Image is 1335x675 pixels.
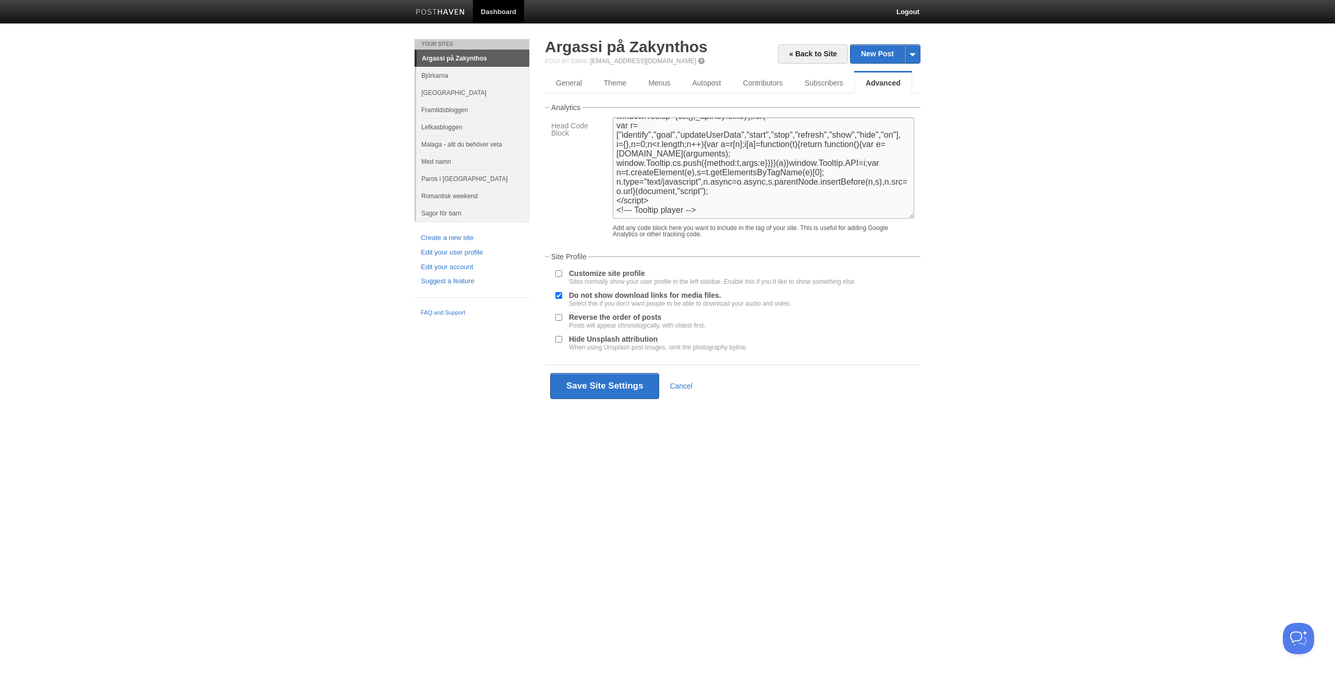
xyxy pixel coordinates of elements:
[569,292,792,307] label: Do not show download links for media files.
[421,262,523,273] a: Edit your account
[637,73,681,93] a: Menus
[851,45,920,63] a: New Post
[416,67,529,84] a: Björkarna
[569,322,706,329] div: Posts will appear chronologically, with oldest first.
[416,136,529,153] a: Malaga - allt du behöver veta
[794,73,854,93] a: Subscribers
[670,382,693,390] a: Cancel
[593,73,638,93] a: Theme
[421,308,523,318] a: FAQ and Support
[416,187,529,204] a: Romantisk weekend
[613,225,914,237] div: Add any code block here you want to include in the tag of your site. This is useful for adding Go...
[416,153,529,170] a: Med namn
[613,117,914,219] textarea: <!--- Tooltip player --> <script type='text/javascript'> window.Tooltip||function(t,e){var o={ ur...
[569,279,856,285] div: Sites normally show your user profile in the left sidebar. Enable this if you'd like to show some...
[569,335,747,351] label: Hide Unsplash attribution
[421,276,523,287] a: Suggest a feature
[569,300,792,307] div: Select this if you don't want people to be able to download your audio and video.
[569,314,706,329] label: Reverse the order of posts
[416,118,529,136] a: Lefkasbloggen
[545,38,708,55] a: Argassi på Zakynthos
[778,44,848,64] a: « Back to Site
[550,104,582,111] legend: Analytics
[569,344,747,351] div: When using Unsplash post images, omit the photography byline.
[416,84,529,101] a: [GEOGRAPHIC_DATA]
[550,253,588,260] legend: Site Profile
[550,373,659,399] button: Save Site Settings
[415,39,529,50] li: Your Sites
[732,73,794,93] a: Contributors
[421,233,523,244] a: Create a new site
[416,9,465,17] img: Posthaven-bar
[545,73,593,93] a: General
[551,122,606,139] label: Head Code Block
[421,247,523,258] a: Edit your user profile
[590,57,696,65] a: [EMAIL_ADDRESS][DOMAIN_NAME]
[681,73,732,93] a: Autopost
[416,101,529,118] a: Framtidsbloggen
[416,204,529,222] a: Sagor för barn
[545,58,588,64] span: Post by Email
[417,50,529,67] a: Argassi på Zakynthos
[569,270,856,285] label: Customize site profile
[1283,623,1314,654] iframe: Help Scout Beacon - Open
[854,73,912,93] a: Advanced
[416,170,529,187] a: Paros i [GEOGRAPHIC_DATA]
